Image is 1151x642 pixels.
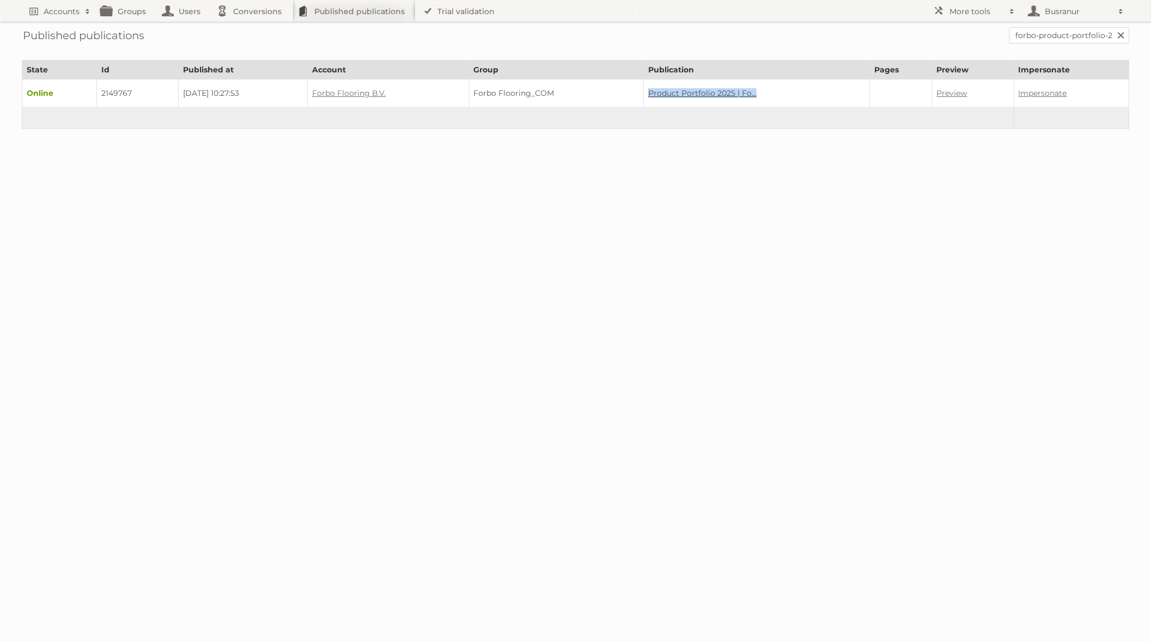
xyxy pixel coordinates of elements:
span: [DATE] 10:27:53 [183,88,239,98]
th: Preview [932,60,1014,80]
a: Forbo Flooring B.V. [312,88,386,98]
th: Id [97,60,179,80]
a: Preview [937,88,967,98]
th: Published at [179,60,308,80]
td: 2149767 [97,80,179,107]
a: Impersonate [1019,88,1067,98]
td: Forbo Flooring_COM [469,80,643,107]
th: Account [308,60,469,80]
h2: Busranur [1042,6,1113,17]
td: Online [22,80,97,107]
th: Pages [869,60,932,80]
th: Group [469,60,643,80]
a: Product Portfolio 2025 | Fo... [648,88,757,98]
h2: Accounts [44,6,80,17]
h2: More tools [949,6,1004,17]
th: State [22,60,97,80]
th: Impersonate [1014,60,1129,80]
th: Publication [643,60,869,80]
